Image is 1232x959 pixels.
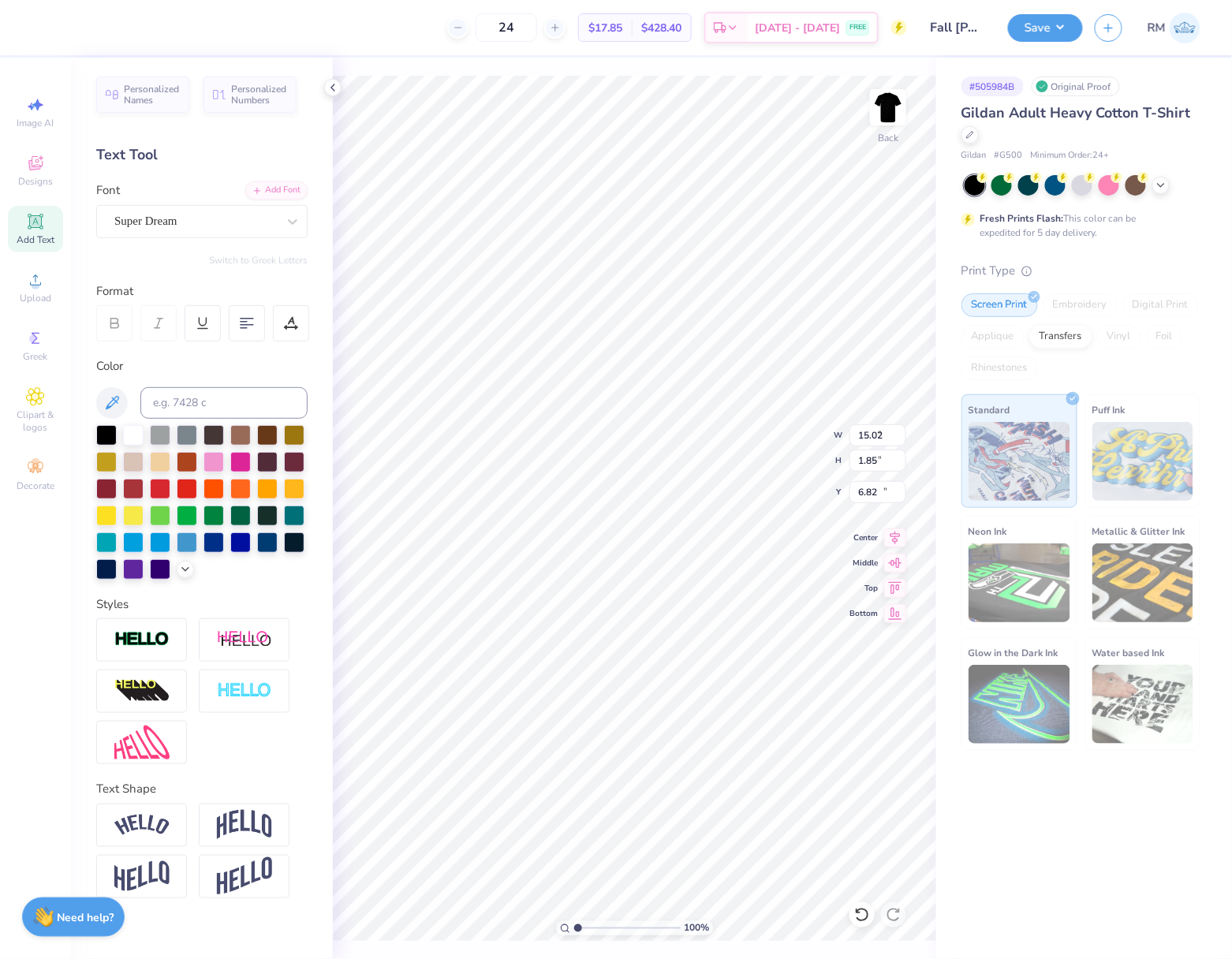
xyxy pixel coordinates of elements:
[17,233,54,246] span: Add Text
[217,630,272,650] img: Shadow
[1148,19,1166,37] span: RM
[685,921,710,935] span: 100 %
[961,262,1200,280] div: Print Type
[114,726,170,759] img: Free Distort
[1170,13,1200,43] img: Ronald Manipon
[961,76,1024,96] div: # 505984B
[969,543,1070,622] img: Neon Ink
[872,91,904,123] img: Back
[969,644,1058,661] span: Glow in the Dark Ink
[1092,523,1185,539] span: Metallic & Glitter Ink
[961,293,1038,317] div: Screen Print
[969,422,1070,501] img: Standard
[476,13,537,42] input: – –
[849,583,878,594] span: Top
[17,479,54,492] span: Decorate
[8,409,63,434] span: Clipart & logos
[980,211,1174,240] div: This color can be expedited for 5 day delivery.
[1029,325,1092,349] div: Transfers
[114,679,170,704] img: 3d Illusion
[17,117,54,129] span: Image AI
[96,780,308,798] div: Text Shape
[114,861,170,892] img: Flag
[961,149,987,162] span: Gildan
[1092,422,1194,501] img: Puff Ink
[849,558,878,569] span: Middle
[58,910,114,925] strong: Need help?
[1097,325,1141,349] div: Vinyl
[1092,401,1126,418] span: Puff Ink
[114,815,170,836] img: Arc
[919,12,996,43] input: Untitled Design
[1043,293,1118,317] div: Embroidery
[217,857,272,896] img: Rise
[231,84,287,106] span: Personalized Numbers
[245,181,308,200] div: Add Font
[849,608,878,619] span: Bottom
[1031,149,1110,162] span: Minimum Order: 24 +
[96,595,308,614] div: Styles
[1092,665,1194,744] img: Water based Ink
[18,175,53,188] span: Designs
[961,103,1191,122] span: Gildan Adult Heavy Cotton T-Shirt
[1146,325,1183,349] div: Foil
[849,532,878,543] span: Center
[969,401,1010,418] span: Standard
[588,20,622,36] span: $17.85
[961,356,1038,380] div: Rhinestones
[96,282,309,300] div: Format
[209,254,308,267] button: Switch to Greek Letters
[995,149,1023,162] span: # G500
[20,292,51,304] span: Upload
[980,212,1064,225] strong: Fresh Prints Flash:
[969,523,1007,539] span: Neon Ink
[217,810,272,840] img: Arch
[114,631,170,649] img: Stroke
[124,84,180,106] span: Personalized Names
[878,131,898,145] div: Back
[641,20,681,36] span: $428.40
[1008,14,1083,42] button: Save
[755,20,840,36] span: [DATE] - [DATE]
[217,682,272,700] img: Negative Space
[96,357,308,375] div: Color
[24,350,48,363] span: Greek
[140,387,308,419] input: e.g. 7428 c
[849,22,866,33] span: FREE
[961,325,1025,349] div: Applique
[1122,293,1199,317] div: Digital Print
[96,144,308,166] div: Text Tool
[1148,13,1200,43] a: RM
[1092,543,1194,622] img: Metallic & Glitter Ink
[1092,644,1165,661] span: Water based Ink
[1032,76,1120,96] div: Original Proof
[969,665,1070,744] img: Glow in the Dark Ink
[96,181,120,200] label: Font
